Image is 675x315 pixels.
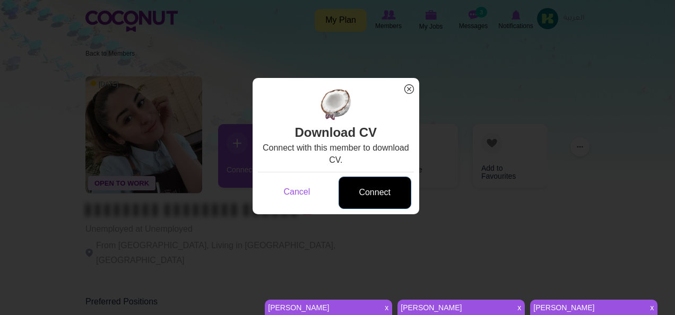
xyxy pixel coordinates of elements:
h2: Download CV [258,89,414,142]
a: Cancel [261,177,333,208]
a: Connect [339,177,411,209]
a: [PERSON_NAME] [397,300,511,315]
span: x [514,300,525,315]
a: [PERSON_NAME] [530,300,644,315]
div: Connect with this member to download CV. [258,142,414,167]
span: x [646,300,657,315]
span: x [402,82,416,96]
a: [PERSON_NAME] [265,300,378,315]
span: x [381,300,392,315]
